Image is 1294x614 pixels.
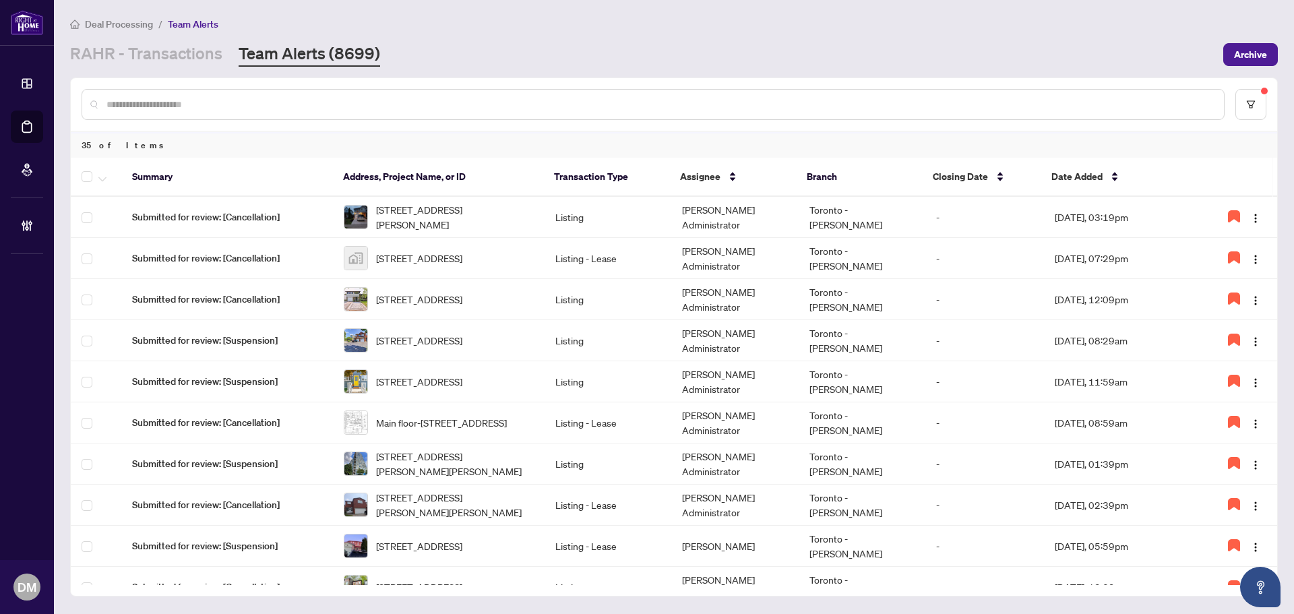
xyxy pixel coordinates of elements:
img: Logo [1250,419,1261,429]
td: Toronto - [PERSON_NAME] [799,197,925,238]
span: Submitted for review: [Cancellation] [132,580,322,594]
td: - [925,485,1044,526]
td: Listing [545,197,671,238]
td: - [925,402,1044,443]
img: thumbnail-img [344,493,367,516]
img: thumbnail-img [344,534,367,557]
button: Logo [1245,288,1266,310]
td: Listing [545,279,671,320]
a: Team Alerts (8699) [239,42,380,67]
img: Logo [1250,254,1261,265]
img: thumbnail-img [344,247,367,270]
img: thumbnail-img [344,452,367,475]
img: Logo [1250,213,1261,224]
button: Logo [1245,535,1266,557]
td: - [925,279,1044,320]
span: DM [18,578,36,596]
td: [DATE], 05:59pm [1044,526,1196,567]
td: [DATE], 12:09pm [1044,279,1196,320]
button: Open asap [1240,567,1281,607]
td: [DATE], 01:39pm [1044,443,1196,485]
button: Logo [1245,494,1266,516]
button: Archive [1223,43,1278,66]
span: [STREET_ADDRESS] [376,539,462,553]
img: Logo [1250,542,1261,553]
img: thumbnail-img [344,576,367,598]
span: Closing Date [933,169,988,184]
span: filter [1246,100,1256,109]
span: Submitted for review: [Cancellation] [132,251,322,266]
th: Transaction Type [543,158,670,197]
td: - [925,526,1044,567]
td: Listing [545,567,671,608]
span: Submitted for review: [Cancellation] [132,210,322,224]
td: Listing - Lease [545,485,671,526]
th: Branch [796,158,923,197]
span: Submitted for review: [Cancellation] [132,497,322,512]
th: Address, Project Name, or ID [332,158,543,197]
span: Main floor-[STREET_ADDRESS] [376,415,507,430]
th: Date Added [1041,158,1192,197]
button: Logo [1245,330,1266,351]
button: filter [1235,89,1266,120]
a: RAHR - Transactions [70,42,222,67]
th: Summary [121,158,332,197]
span: Submitted for review: [Suspension] [132,456,322,471]
td: - [925,320,1044,361]
td: [PERSON_NAME] Administrator [671,567,798,608]
td: Toronto - [PERSON_NAME] [799,485,925,526]
td: Listing - Lease [545,238,671,279]
td: - [925,567,1044,608]
button: Logo [1245,247,1266,269]
td: [DATE], 03:19pm [1044,197,1196,238]
td: [DATE], 08:29am [1044,320,1196,361]
img: thumbnail-img [344,370,367,393]
span: [STREET_ADDRESS] [376,580,462,594]
button: Logo [1245,371,1266,392]
td: [PERSON_NAME] Administrator [671,361,798,402]
span: [STREET_ADDRESS] [376,292,462,307]
td: Toronto - [PERSON_NAME] [799,361,925,402]
td: [PERSON_NAME] Administrator [671,279,798,320]
td: [DATE], 12:39pm [1044,567,1196,608]
td: Listing - Lease [545,402,671,443]
img: Logo [1250,295,1261,306]
span: Submitted for review: [Suspension] [132,539,322,553]
td: Listing - Lease [545,526,671,567]
td: Toronto - [PERSON_NAME] [799,320,925,361]
img: thumbnail-img [344,206,367,228]
img: Logo [1250,336,1261,347]
td: Toronto - [PERSON_NAME] [799,238,925,279]
td: [DATE], 07:29pm [1044,238,1196,279]
th: Assignee [669,158,796,197]
div: 35 of Items [71,132,1277,158]
img: Logo [1250,460,1261,470]
li: / [158,16,162,32]
button: Logo [1245,453,1266,474]
span: [STREET_ADDRESS] [376,333,462,348]
td: Toronto - [PERSON_NAME] [799,526,925,567]
td: [PERSON_NAME] Administrator [671,197,798,238]
td: [PERSON_NAME] [671,526,798,567]
span: [STREET_ADDRESS] [376,374,462,389]
img: thumbnail-img [344,411,367,434]
td: [PERSON_NAME] Administrator [671,402,798,443]
td: [PERSON_NAME] Administrator [671,485,798,526]
td: Toronto - [PERSON_NAME] [799,443,925,485]
img: Logo [1250,501,1261,512]
td: - [925,361,1044,402]
button: Logo [1245,412,1266,433]
span: Deal Processing [85,18,153,30]
span: Submitted for review: [Suspension] [132,333,322,348]
span: [STREET_ADDRESS] [376,251,462,266]
td: Toronto - [PERSON_NAME] [799,402,925,443]
span: Archive [1234,44,1267,65]
td: [PERSON_NAME] Administrator [671,443,798,485]
td: - [925,443,1044,485]
td: Listing [545,361,671,402]
td: [DATE], 02:39pm [1044,485,1196,526]
img: thumbnail-img [344,288,367,311]
span: home [70,20,80,29]
img: thumbnail-img [344,329,367,352]
span: [STREET_ADDRESS][PERSON_NAME][PERSON_NAME] [376,449,534,479]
